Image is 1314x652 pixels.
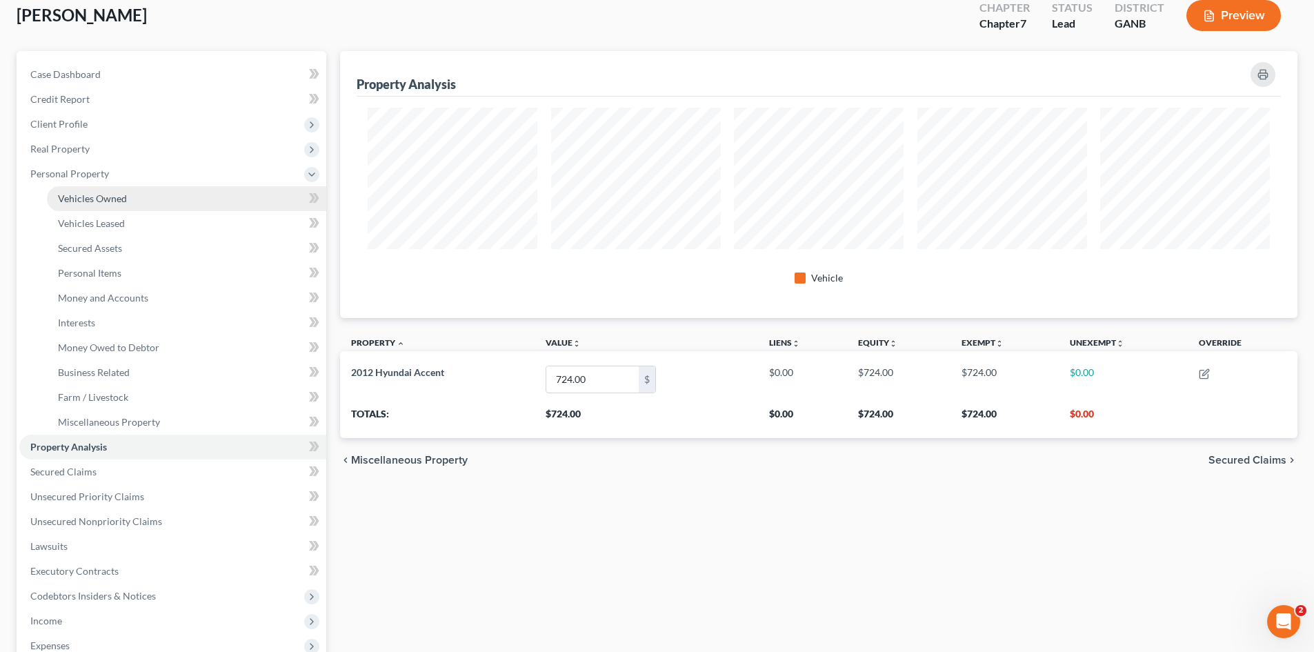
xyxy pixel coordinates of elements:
span: Personal Items [58,267,121,279]
span: Credit Report [30,93,90,105]
th: $724.00 [535,399,758,438]
a: Vehicles Owned [47,186,326,211]
i: expand_less [397,339,405,348]
a: Personal Items [47,261,326,286]
i: unfold_more [573,339,581,348]
a: Business Related [47,360,326,385]
th: Totals: [340,399,535,438]
span: Business Related [58,366,130,378]
a: Case Dashboard [19,62,326,87]
span: Property Analysis [30,441,107,453]
span: Expenses [30,640,70,651]
span: Secured Claims [30,466,97,477]
a: Unsecured Priority Claims [19,484,326,509]
span: Miscellaneous Property [351,455,468,466]
iframe: Intercom live chat [1267,605,1300,638]
a: Interests [47,310,326,335]
a: Liensunfold_more [769,337,800,348]
span: Income [30,615,62,626]
a: Equityunfold_more [858,337,897,348]
span: Real Property [30,143,90,155]
span: Case Dashboard [30,68,101,80]
span: Executory Contracts [30,565,119,577]
span: Client Profile [30,118,88,130]
a: Property Analysis [19,435,326,460]
th: $0.00 [758,399,848,438]
span: Vehicles Owned [58,192,127,204]
span: 7 [1020,17,1026,30]
div: $ [639,366,655,393]
span: Secured Claims [1208,455,1286,466]
a: Unexemptunfold_more [1070,337,1124,348]
a: Executory Contracts [19,559,326,584]
i: unfold_more [792,339,800,348]
td: $0.00 [758,359,848,399]
span: Unsecured Nonpriority Claims [30,515,162,527]
span: Money and Accounts [58,292,148,304]
a: Lawsuits [19,534,326,559]
a: Secured Claims [19,460,326,484]
a: Unsecured Nonpriority Claims [19,509,326,534]
a: Credit Report [19,87,326,112]
a: Money and Accounts [47,286,326,310]
span: Codebtors Insiders & Notices [30,590,156,602]
i: chevron_left [340,455,351,466]
span: [PERSON_NAME] [17,5,147,25]
span: Unsecured Priority Claims [30,491,144,502]
th: $724.00 [847,399,950,438]
span: Lawsuits [30,540,68,552]
a: Money Owed to Debtor [47,335,326,360]
input: 0.00 [546,366,639,393]
span: 2 [1295,605,1306,616]
td: $724.00 [847,359,950,399]
a: Property expand_less [351,337,405,348]
button: chevron_left Miscellaneous Property [340,455,468,466]
button: Secured Claims chevron_right [1208,455,1297,466]
i: unfold_more [1116,339,1124,348]
a: Secured Assets [47,236,326,261]
i: chevron_right [1286,455,1297,466]
td: $724.00 [950,359,1059,399]
th: $0.00 [1059,399,1188,438]
th: Override [1188,329,1297,360]
span: Vehicles Leased [58,217,125,229]
i: unfold_more [995,339,1004,348]
th: $724.00 [950,399,1059,438]
div: Lead [1052,16,1093,32]
span: Interests [58,317,95,328]
i: unfold_more [889,339,897,348]
a: Valueunfold_more [546,337,581,348]
td: $0.00 [1059,359,1188,399]
span: Personal Property [30,168,109,179]
span: Miscellaneous Property [58,416,160,428]
span: Secured Assets [58,242,122,254]
span: Money Owed to Debtor [58,342,159,353]
a: Farm / Livestock [47,385,326,410]
div: Vehicle [811,271,843,285]
span: Farm / Livestock [58,391,128,403]
a: Miscellaneous Property [47,410,326,435]
a: Exemptunfold_more [962,337,1004,348]
span: 2012 Hyundai Accent [351,366,444,378]
a: Vehicles Leased [47,211,326,236]
div: Property Analysis [357,76,456,92]
div: GANB [1115,16,1164,32]
div: Chapter [979,16,1030,32]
